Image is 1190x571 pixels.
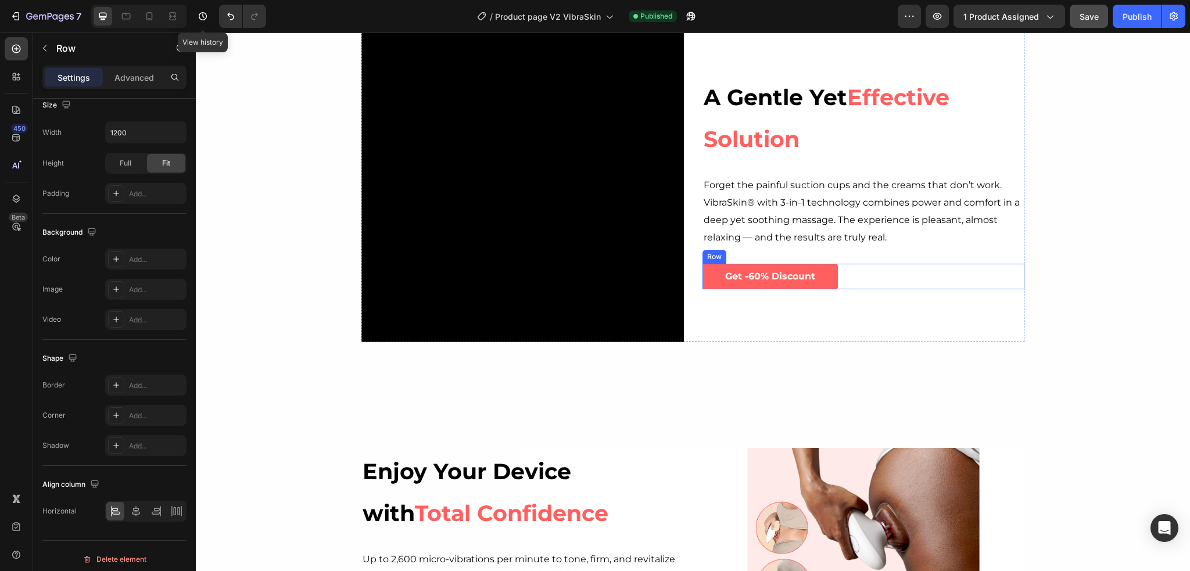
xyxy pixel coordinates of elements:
span: Published [640,11,672,21]
p: Settings [58,71,90,84]
div: Background [42,225,99,240]
div: Image [42,284,63,295]
div: Size [42,98,73,113]
div: Shadow [42,440,69,451]
div: Add... [129,254,184,265]
p: Forget the painful suction cups and the creams that don’t work. VibraSkin® with 3-in-1 technology... [508,144,828,214]
div: Delete element [83,552,146,566]
div: Add... [129,441,184,451]
span: Fit [162,158,170,168]
span: A Gentle Yet [508,51,651,78]
div: Publish [1123,10,1152,23]
div: Row [509,219,528,229]
p: Advanced [114,71,154,84]
div: Shape [42,351,80,367]
button: Delete element [42,550,187,569]
div: Width [42,127,62,138]
button: Publish [1113,5,1162,28]
div: Open Intercom Messenger [1150,514,1178,542]
div: Undo/Redo [219,5,266,28]
div: Beta [9,213,28,222]
button: 7 [5,5,87,28]
div: Corner [42,410,66,421]
button: 1 product assigned [954,5,1065,28]
div: 450 [11,124,28,133]
div: Add... [129,285,184,295]
p: 7 [76,9,81,23]
iframe: Design area [196,33,1190,571]
div: Height [42,158,64,168]
span: Save [1080,12,1099,21]
div: Align column [42,477,102,493]
div: Video [42,314,61,325]
input: Auto [106,122,186,143]
button: <p><strong>Get -60% Discount</strong></p> [507,231,642,257]
div: Horizontal [42,506,77,516]
p: Row [56,41,155,55]
div: Add... [129,189,184,199]
span: Effective Solution [508,51,754,120]
span: 1 product assigned [963,10,1039,23]
span: Total Confidence [219,467,413,494]
span: Full [120,158,131,168]
div: Padding [42,188,69,199]
div: Color [42,254,60,264]
span: Product page V2 VibraSkin [495,10,601,23]
span: / [490,10,493,23]
div: Border [42,380,65,390]
strong: Get -60% Discount [529,238,619,249]
div: Add... [129,315,184,325]
button: Save [1070,5,1108,28]
span: Enjoy Your Device with [167,425,375,494]
div: Add... [129,380,184,391]
div: Add... [129,411,184,421]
